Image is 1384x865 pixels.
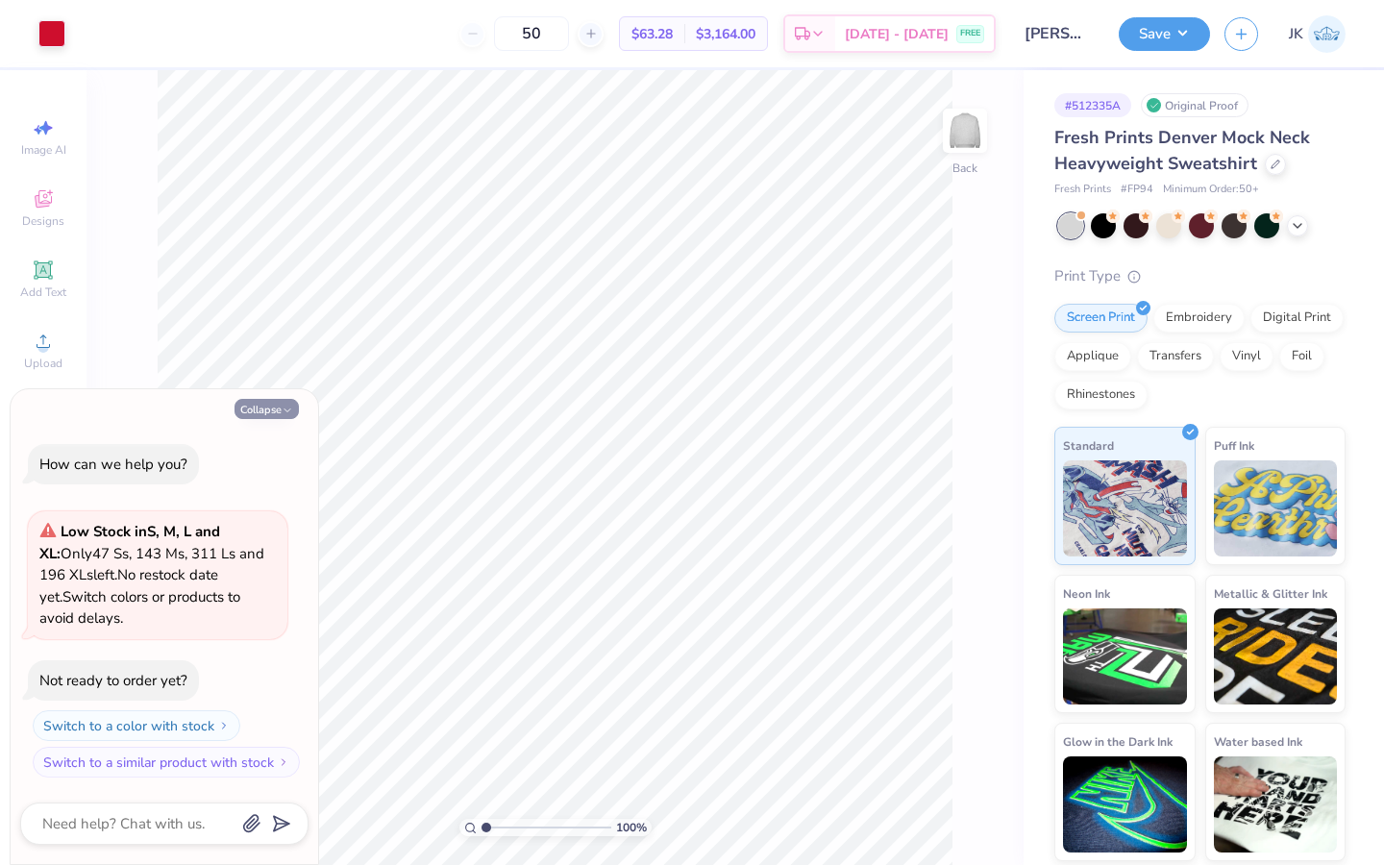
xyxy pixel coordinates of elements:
[1063,756,1187,853] img: Glow in the Dark Ink
[1214,460,1338,556] img: Puff Ink
[218,720,230,731] img: Switch to a color with stock
[1214,583,1327,604] span: Metallic & Glitter Ink
[952,160,977,177] div: Back
[33,747,300,778] button: Switch to a similar product with stock
[39,455,187,474] div: How can we help you?
[494,16,569,51] input: – –
[24,356,62,371] span: Upload
[235,399,299,419] button: Collapse
[1308,15,1346,53] img: Joshua Kelley
[1163,182,1259,198] span: Minimum Order: 50 +
[1054,182,1111,198] span: Fresh Prints
[616,819,647,836] span: 100 %
[1121,182,1153,198] span: # FP94
[1214,435,1254,456] span: Puff Ink
[1289,15,1346,53] a: JK
[33,710,240,741] button: Switch to a color with stock
[1054,304,1148,333] div: Screen Print
[1279,342,1324,371] div: Foil
[1289,23,1303,45] span: JK
[946,111,984,150] img: Back
[39,671,187,690] div: Not ready to order yet?
[1220,342,1273,371] div: Vinyl
[39,522,220,563] strong: Low Stock in S, M, L and XL :
[1063,435,1114,456] span: Standard
[1137,342,1214,371] div: Transfers
[1141,93,1248,117] div: Original Proof
[1054,381,1148,409] div: Rhinestones
[20,284,66,300] span: Add Text
[1214,731,1302,752] span: Water based Ink
[1063,460,1187,556] img: Standard
[845,24,949,44] span: [DATE] - [DATE]
[1153,304,1245,333] div: Embroidery
[1214,756,1338,853] img: Water based Ink
[1054,265,1346,287] div: Print Type
[696,24,755,44] span: $3,164.00
[39,565,218,606] span: No restock date yet.
[1054,93,1131,117] div: # 512335A
[39,522,264,628] span: Only 47 Ss, 143 Ms, 311 Ls and 196 XLs left. Switch colors or products to avoid delays.
[1250,304,1344,333] div: Digital Print
[1010,14,1104,53] input: Untitled Design
[1119,17,1210,51] button: Save
[1063,608,1187,704] img: Neon Ink
[631,24,673,44] span: $63.28
[1054,342,1131,371] div: Applique
[22,213,64,229] span: Designs
[278,756,289,768] img: Switch to a similar product with stock
[1063,583,1110,604] span: Neon Ink
[1063,731,1173,752] span: Glow in the Dark Ink
[960,27,980,40] span: FREE
[1054,126,1310,175] span: Fresh Prints Denver Mock Neck Heavyweight Sweatshirt
[21,142,66,158] span: Image AI
[1214,608,1338,704] img: Metallic & Glitter Ink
